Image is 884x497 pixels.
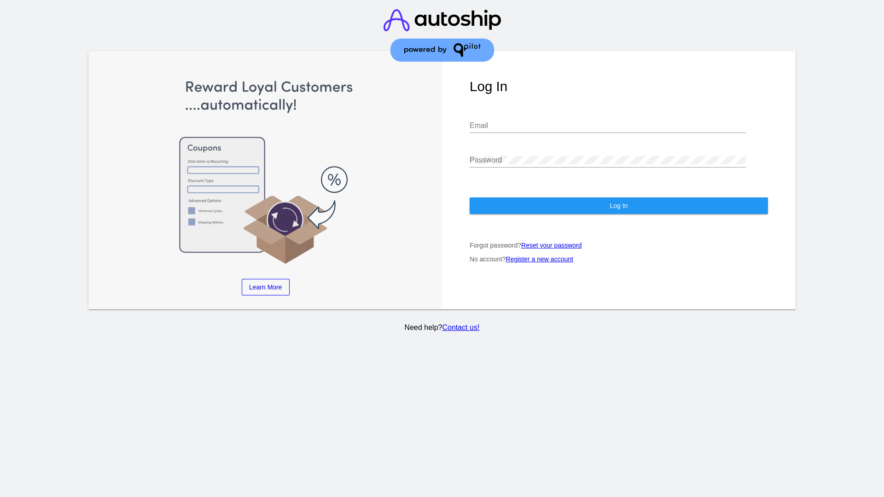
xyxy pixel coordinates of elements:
[470,242,768,249] p: Forgot password?
[470,79,768,94] h1: Log In
[470,121,746,130] input: Email
[506,255,573,263] a: Register a new account
[249,283,282,291] span: Learn More
[87,324,797,332] p: Need help?
[470,255,768,263] p: No account?
[242,279,290,295] a: Learn More
[610,202,628,209] span: Log In
[470,197,768,214] button: Log In
[521,242,582,249] a: Reset your password
[116,79,415,265] img: Apply Coupons Automatically to Scheduled Orders with QPilot
[442,324,479,331] a: Contact us!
